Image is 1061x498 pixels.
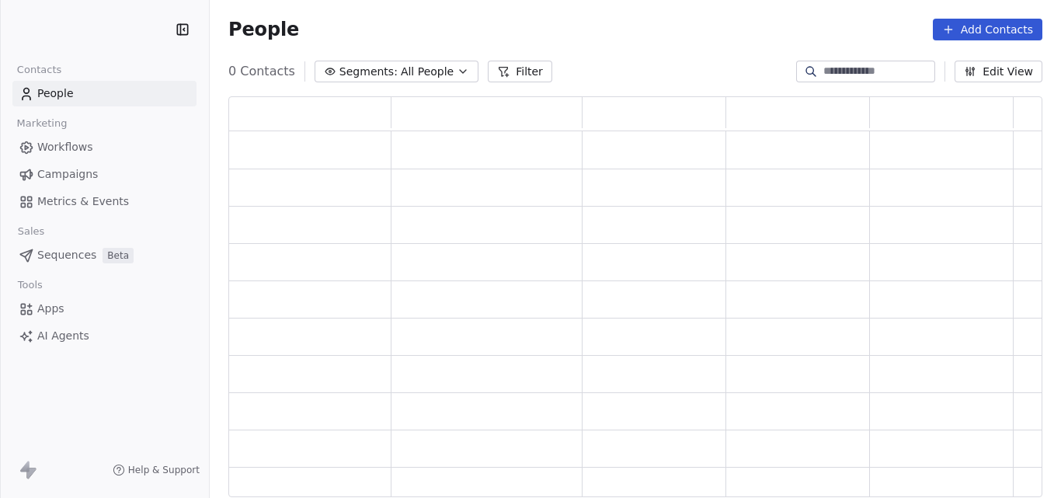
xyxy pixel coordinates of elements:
[339,64,398,80] span: Segments:
[488,61,552,82] button: Filter
[128,464,200,476] span: Help & Support
[11,273,49,297] span: Tools
[228,18,299,41] span: People
[12,323,197,349] a: AI Agents
[933,19,1042,40] button: Add Contacts
[228,62,295,81] span: 0 Contacts
[103,248,134,263] span: Beta
[12,296,197,322] a: Apps
[12,134,197,160] a: Workflows
[37,85,74,102] span: People
[12,81,197,106] a: People
[37,247,96,263] span: Sequences
[12,189,197,214] a: Metrics & Events
[37,193,129,210] span: Metrics & Events
[11,220,51,243] span: Sales
[37,166,98,183] span: Campaigns
[401,64,454,80] span: All People
[37,301,64,317] span: Apps
[37,139,93,155] span: Workflows
[113,464,200,476] a: Help & Support
[955,61,1042,82] button: Edit View
[37,328,89,344] span: AI Agents
[12,162,197,187] a: Campaigns
[12,242,197,268] a: SequencesBeta
[10,112,74,135] span: Marketing
[10,58,68,82] span: Contacts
